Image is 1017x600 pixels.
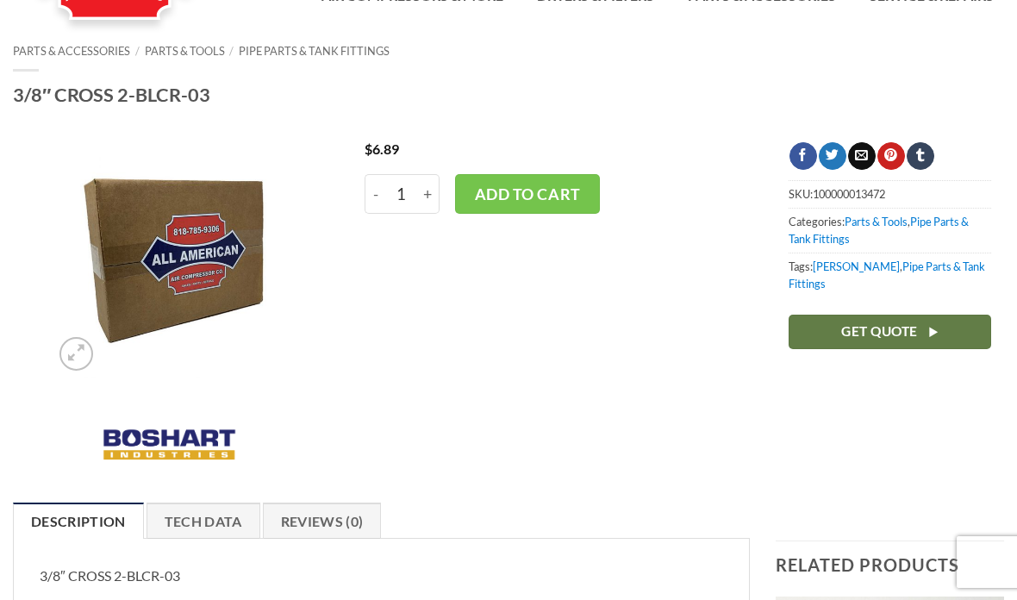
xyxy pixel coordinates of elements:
a: [PERSON_NAME] [813,259,900,273]
h1: 3/8″ CROSS 2-BLCR-03 [13,83,1004,107]
button: Add to cart [455,174,600,214]
a: Tech Data [147,503,260,539]
span: 100000013472 [813,187,885,201]
h3: Related products [776,541,1004,588]
input: Reduce quantity of 3/8" CROSS 2-BLCR-03 [365,174,385,214]
a: Share on Twitter [819,142,845,170]
a: Parts & Accessories [13,44,130,58]
p: 3/8″ CROSS 2-BLCR-03 [40,565,723,587]
span: / [229,44,234,58]
a: Parts & Tools [145,44,225,58]
input: Increase quantity of 3/8" CROSS 2-BLCR-03 [417,174,440,214]
span: $ [365,141,372,157]
a: Pin on Pinterest [877,142,904,170]
img: Awaiting product image [51,142,288,379]
input: Product quantity [385,174,417,214]
a: Zoom [59,337,93,371]
a: Share on Tumblr [907,142,933,170]
a: Get Quote [789,315,991,348]
span: Tags: , [789,253,991,297]
a: Pipe Parts & Tank Fittings [239,44,390,58]
a: Email to a Friend [848,142,875,170]
a: Share on Facebook [789,142,816,170]
a: Description [13,503,144,539]
span: Get Quote [841,321,917,342]
a: Reviews (0) [263,503,382,539]
span: Categories: , [789,208,991,253]
a: Parts & Tools [845,215,908,228]
nav: Breadcrumb [13,45,1004,58]
span: / [135,44,140,58]
span: SKU: [789,180,991,207]
bdi: 6.89 [365,141,399,157]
